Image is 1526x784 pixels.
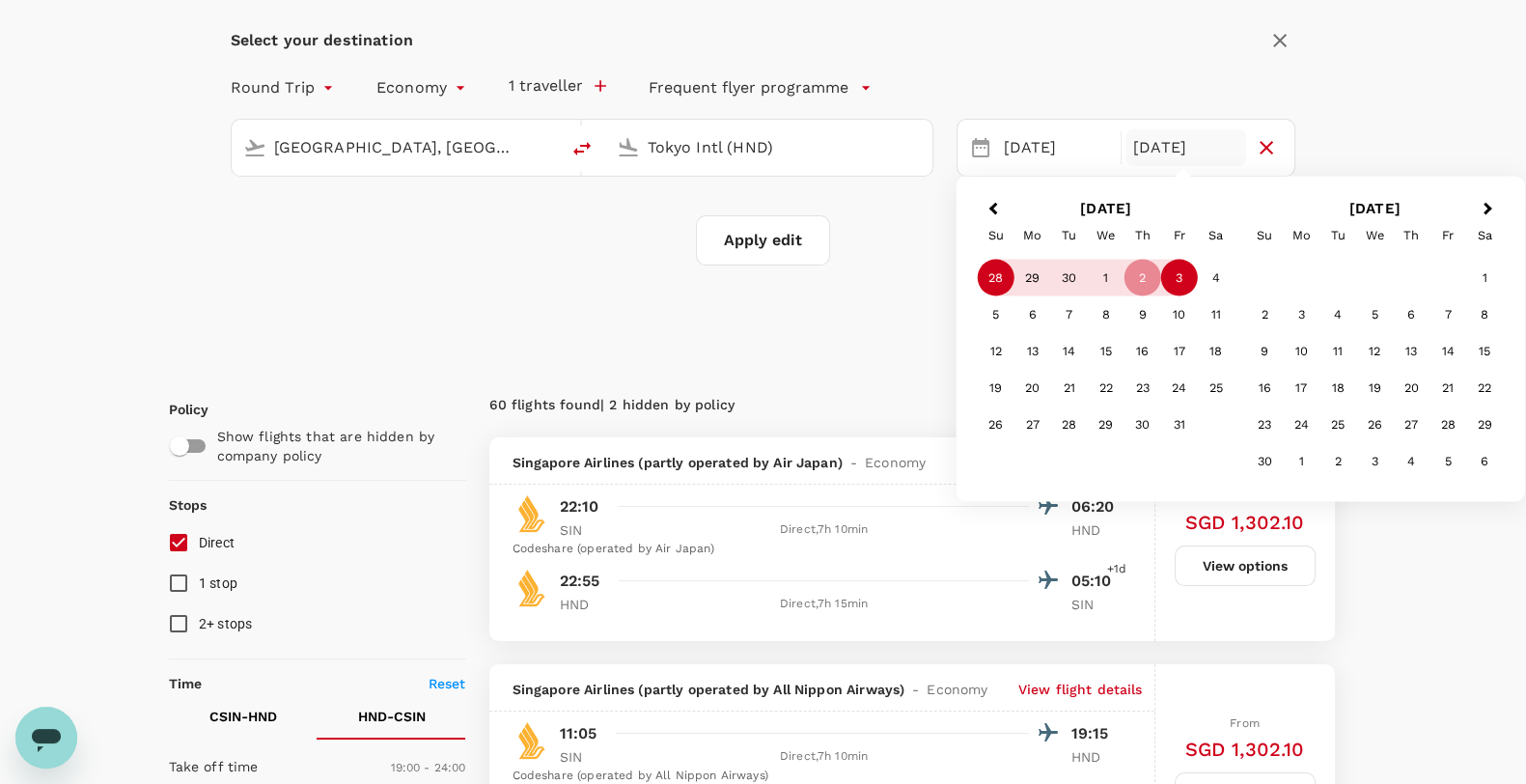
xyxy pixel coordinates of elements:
[696,215,830,266] button: Apply edit
[978,260,1235,443] div: Month October, 2025
[513,453,843,472] span: Singapore Airlines (partly operated by Air Japan)
[560,495,599,518] p: 22:10
[620,595,1029,614] div: Direct , 7h 15min
[1283,333,1319,370] div: Choose Monday, November 10th, 2025
[865,453,926,472] span: Economy
[1071,495,1120,518] p: 06:20
[1161,370,1198,406] div: Choose Friday, October 24th, 2025
[513,721,551,760] img: SQ
[1161,333,1198,370] div: Choose Friday, October 17th, 2025
[1051,296,1088,333] div: Choose Tuesday, October 7th, 2025
[1051,217,1088,254] div: Tuesday
[649,76,848,99] p: Frequent flyer programme
[1071,747,1120,767] p: HND
[1124,217,1161,254] div: Thursday
[978,406,1014,443] div: Choose Sunday, October 26th, 2025
[1393,443,1429,480] div: Choose Thursday, December 4th, 2025
[1246,260,1503,480] div: Month November, 2025
[274,132,518,162] input: Depart from
[1124,260,1161,296] div: Choose Thursday, October 2nd, 2025
[1088,260,1124,296] div: Choose Wednesday, October 1st, 2025
[620,747,1029,767] div: Direct , 7h 10min
[1246,370,1283,406] div: Choose Sunday, November 16th, 2025
[513,569,551,607] img: SQ
[1319,370,1356,406] div: Choose Tuesday, November 18th, 2025
[1124,370,1161,406] div: Choose Thursday, October 23rd, 2025
[978,260,1014,296] div: Choose Sunday, September 28th, 2025
[1124,296,1161,333] div: Choose Thursday, October 9th, 2025
[1466,296,1503,333] div: Choose Saturday, November 8th, 2025
[1246,406,1283,443] div: Choose Sunday, November 23rd, 2025
[1088,217,1124,254] div: Wednesday
[1246,333,1283,370] div: Choose Sunday, November 9th, 2025
[169,400,186,419] p: Policy
[1018,680,1143,699] p: View flight details
[1429,333,1466,370] div: Choose Friday, November 14th, 2025
[1014,296,1051,333] div: Choose Monday, October 6th, 2025
[648,132,892,162] input: Going to
[559,126,605,172] button: delete
[1014,217,1051,254] div: Monday
[1283,406,1319,443] div: Choose Monday, November 24th, 2025
[513,494,551,533] img: SQ
[1088,406,1124,443] div: Choose Wednesday, October 29th, 2025
[1014,406,1051,443] div: Choose Monday, October 27th, 2025
[1014,260,1051,296] div: Choose Monday, September 29th, 2025
[217,427,453,465] p: Show flights that are hidden by company policy
[1393,217,1429,254] div: Thursday
[1356,370,1393,406] div: Choose Wednesday, November 19th, 2025
[1356,296,1393,333] div: Choose Wednesday, November 5th, 2025
[391,761,466,774] span: 19:00 - 24:00
[1429,296,1466,333] div: Choose Friday, November 7th, 2025
[1356,443,1393,480] div: Choose Wednesday, December 3rd, 2025
[1198,260,1235,296] div: Choose Saturday, October 4th, 2025
[1246,296,1283,333] div: Choose Sunday, November 2nd, 2025
[1198,370,1235,406] div: Choose Saturday, October 25th, 2025
[1283,296,1319,333] div: Choose Monday, November 3rd, 2025
[1429,217,1466,254] div: Friday
[513,540,1120,559] div: Codeshare (operated by Air Japan)
[1466,406,1503,443] div: Choose Saturday, November 29th, 2025
[376,72,470,103] div: Economy
[1319,296,1356,333] div: Choose Tuesday, November 4th, 2025
[1319,406,1356,443] div: Choose Tuesday, November 25th, 2025
[978,296,1014,333] div: Choose Sunday, October 5th, 2025
[1393,296,1429,333] div: Choose Thursday, November 6th, 2025
[971,200,1240,217] h2: [DATE]
[560,520,608,540] p: SIN
[1319,443,1356,480] div: Choose Tuesday, December 2nd, 2025
[978,333,1014,370] div: Choose Sunday, October 12th, 2025
[1393,406,1429,443] div: Choose Thursday, November 27th, 2025
[975,195,1006,226] button: Previous Month
[1198,333,1235,370] div: Choose Saturday, October 18th, 2025
[560,747,608,767] p: SIN
[169,674,203,693] p: Time
[509,76,606,96] button: 1 traveller
[1230,490,1260,503] span: From
[843,453,865,472] span: -
[978,370,1014,406] div: Choose Sunday, October 19th, 2025
[996,129,1117,167] div: [DATE]
[1124,333,1161,370] div: Choose Thursday, October 16th, 2025
[1071,722,1120,745] p: 19:15
[1071,595,1120,614] p: SIN
[1319,333,1356,370] div: Choose Tuesday, November 11th, 2025
[1283,370,1319,406] div: Choose Monday, November 17th, 2025
[1161,406,1198,443] div: Choose Friday, October 31st, 2025
[1475,195,1506,226] button: Next Month
[927,680,987,699] span: Economy
[1161,217,1198,254] div: Friday
[358,707,426,726] p: HND - CSIN
[1466,370,1503,406] div: Choose Saturday, November 22nd, 2025
[1246,443,1283,480] div: Choose Sunday, November 30th, 2025
[1161,296,1198,333] div: Choose Friday, October 10th, 2025
[199,616,253,631] span: 2+ stops
[1125,129,1246,167] div: [DATE]
[1175,546,1316,586] button: View options
[1356,217,1393,254] div: Wednesday
[169,497,208,513] strong: Stops
[1283,217,1319,254] div: Monday
[1393,370,1429,406] div: Choose Thursday, November 20th, 2025
[489,395,912,416] div: 60 flights found | 2 hidden by policy
[1230,716,1260,730] span: From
